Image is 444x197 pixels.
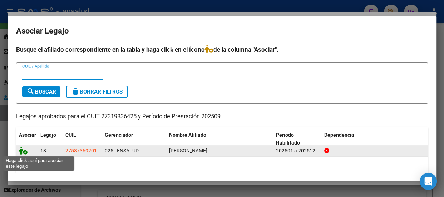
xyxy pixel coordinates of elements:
div: 202501 a 202512 [276,147,319,155]
span: Periodo Habilitado [276,132,300,146]
datatable-header-cell: Gerenciador [102,127,166,151]
span: Buscar [26,89,56,95]
span: CUIL [65,132,76,138]
button: Buscar [22,86,60,97]
datatable-header-cell: Legajo [38,127,63,151]
span: Borrar Filtros [71,89,123,95]
span: 18 [40,148,46,153]
div: 1 registros [16,159,428,177]
datatable-header-cell: CUIL [63,127,102,151]
mat-icon: delete [71,87,80,96]
span: Nombre Afiliado [169,132,206,138]
span: Gerenciador [105,132,133,138]
datatable-header-cell: Dependencia [321,127,428,151]
span: Asociar [19,132,36,138]
button: Borrar Filtros [66,86,128,98]
span: BAREIRO SOL VALENTINA [169,148,207,153]
div: Open Intercom Messenger [420,173,437,190]
mat-icon: search [26,87,35,96]
p: Legajos aprobados para el CUIT 27319836425 y Período de Prestación 202509 [16,112,428,121]
span: Legajo [40,132,56,138]
h4: Busque el afiliado correspondiente en la tabla y haga click en el ícono de la columna "Asociar". [16,45,428,54]
span: Dependencia [324,132,354,138]
datatable-header-cell: Periodo Habilitado [273,127,321,151]
span: 27587369201 [65,148,97,153]
h2: Asociar Legajo [16,24,428,38]
datatable-header-cell: Asociar [16,127,38,151]
span: 025 - ENSALUD [105,148,139,153]
datatable-header-cell: Nombre Afiliado [166,127,273,151]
